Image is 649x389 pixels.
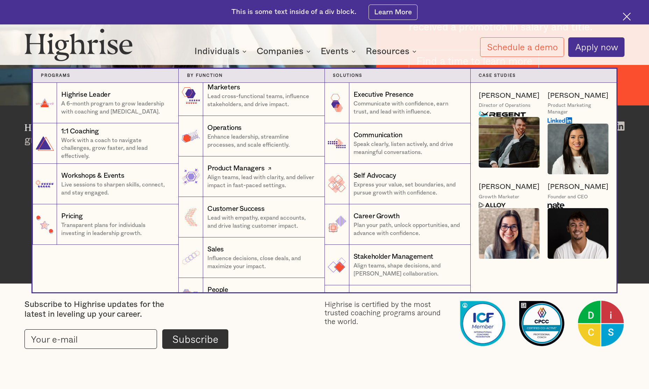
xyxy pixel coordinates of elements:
a: PeopleDrive change, support teams, and shape workplace culture. [178,278,324,318]
a: Apply now [568,37,625,57]
p: Enhance leadership, streamline processes, and scale efficiently. [207,133,316,149]
div: is a community of growth-minded leaders. [24,122,180,146]
img: Highrise logo [24,28,133,61]
a: Product ManagersAlign teams, lead with clarity, and deliver impact in fast-paced settings. [178,156,324,197]
a: Learn More [369,5,418,20]
a: Executive PresenceCommunicate with confidence, earn trust, and lead with influence. [324,83,471,123]
div: Workshops & Events [61,171,124,181]
div: Operations [207,123,242,133]
div: Resources [366,47,409,56]
strong: Case Studies [479,74,516,78]
div: Career Growth [354,212,400,221]
p: Align teams, lead with clarity, and deliver impact in fast-paced settings. [207,174,316,189]
div: Stakeholder Management [354,252,433,262]
strong: Solutions [333,74,362,78]
img: White LinkedIn logo [615,122,625,131]
div: Subscribe to Highrise updates for the latest in leveling up your career. [24,300,187,320]
div: Growth Marketer [479,194,519,200]
p: Lead cross-functional teams, influence stakeholders, and drive impact. [207,93,316,108]
input: Your e-mail [24,329,157,349]
div: Director of Operations [479,102,530,109]
img: Cross icon [623,13,631,21]
a: 1:1 CoachingWork with a coach to navigate challenges, grow faster, and lead effectively. [33,123,179,164]
nav: Individuals [115,53,534,293]
a: Schedule a demo [480,37,564,57]
div: 1:1 Coaching [61,127,99,137]
div: Companies [257,47,304,56]
a: Workshops & EventsLive sessions to sharpen skills, connect, and stay engaged. [33,164,179,204]
a: OperationsEnhance leadership, streamline processes, and scale efficiently. [178,116,324,156]
p: Plan your path, unlock opportunities, and advance with confidence. [354,221,462,237]
div: Founder and CEO [548,194,588,200]
p: Transparent plans for individuals investing in leadership growth. [61,221,170,237]
div: Individuals [194,47,249,56]
a: [PERSON_NAME] [548,182,608,192]
div: Events [321,47,349,56]
div: Companies [257,47,313,56]
div: Customer Success [207,204,265,214]
a: Highrise LeaderA 6-month program to grow leadership with coaching and [MEDICAL_DATA]. [33,83,179,123]
div: Product Marketing Manager [548,102,608,115]
a: [PERSON_NAME] [548,91,608,101]
a: [PERSON_NAME] [479,91,540,101]
p: Lead with empathy, expand accounts, and drive lasting customer impact. [207,214,316,230]
p: Express your value, set boundaries, and pursue growth with confidence. [354,181,462,197]
a: [PERSON_NAME] [479,182,540,192]
div: Sales [207,245,224,255]
div: Communication [354,131,402,140]
p: Live sessions to sharpen skills, connect, and stay engaged. [61,181,170,197]
div: Pricing [61,212,83,221]
div: Resources [366,47,419,56]
div: Events [321,47,358,56]
a: MarketersLead cross-functional teams, influence stakeholders, and drive impact. [178,75,324,116]
p: Work with a coach to navigate challenges, grow faster, and lead effectively. [61,137,170,160]
div: Highrise is certified by the most trusted coaching programs around the world. [324,300,449,326]
a: PricingTransparent plans for individuals investing in leadership growth. [33,204,179,245]
a: Customer SuccessLead with empathy, expand accounts, and drive lasting customer impact. [178,197,324,237]
p: Communicate with confidence, earn trust, and lead with influence. [354,100,462,116]
div: Executive Presence [354,90,414,100]
div: Self Advocacy [354,171,396,181]
a: CommunicationSpeak clearly, listen actively, and drive meaningful conversations. [324,123,471,164]
a: Stakeholder ManagementAlign teams, shape decisions, and [PERSON_NAME] collaboration. [324,245,471,285]
a: Career GrowthPlan your path, unlock opportunities, and advance with confidence. [324,204,471,245]
a: SalesInfluence decisions, close deals, and maximize your impact. [178,237,324,278]
p: A 6-month program to grow leadership with coaching and [MEDICAL_DATA]. [61,100,170,116]
a: Self AdvocacyExpress your value, set boundaries, and pursue growth with confidence. [324,164,471,204]
div: People [207,285,228,295]
div: Product Managers [207,164,265,174]
form: current-footer-subscribe-form [24,329,228,349]
div: Marketers [207,83,240,93]
div: Individuals [194,47,240,56]
input: Subscribe [162,329,228,349]
p: Influence decisions, close deals, and maximize your impact. [207,255,316,270]
p: Speak clearly, listen actively, and drive meaningful conversations. [354,140,462,156]
strong: by function [187,74,223,78]
div: This is some text inside of a div block. [231,7,356,17]
a: Time & FocusPrioritize, manage workload, and prevent burnout. [324,285,471,326]
strong: Programs [41,74,70,78]
p: Align teams, shape decisions, and [PERSON_NAME] collaboration. [354,262,462,278]
span: Highrise [24,122,59,133]
div: Highrise Leader [61,90,110,100]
